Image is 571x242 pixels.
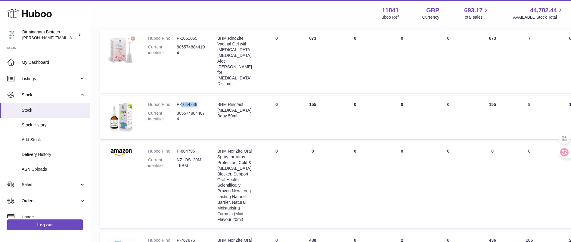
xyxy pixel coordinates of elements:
span: 0 [447,102,450,107]
div: BHM RinoZite Vaginal Gel with [MEDICAL_DATA], [MEDICAL_DATA], Aloe [PERSON_NAME] for [MEDICAL_DAT... [217,36,253,87]
a: Log out [7,219,83,230]
a: 693.17 Total sales [463,6,489,20]
div: Huboo Ref [379,14,399,20]
div: Currency [422,14,439,20]
td: 0 [513,142,546,228]
span: [PERSON_NAME][EMAIL_ADDRESS][DOMAIN_NAME] [22,35,121,40]
td: 0 [295,142,331,228]
dt: Huboo P no [148,102,177,107]
img: product image [106,102,136,132]
span: Listings [22,76,79,82]
td: 7 [513,29,546,93]
span: 0 [447,149,450,154]
dt: Current identifier [148,44,177,56]
span: 44,782.44 [530,6,557,14]
td: 155 [472,96,513,139]
td: 0 [259,96,295,139]
div: BHM NoriZite Oral Spray for Virus Protection, Cold & [MEDICAL_DATA] Blocker, Support Oral Health ... [217,148,253,222]
td: 673 [295,29,331,93]
img: m.hsu@birminghambiotech.co.uk [7,30,16,39]
span: 693.17 [464,6,483,14]
span: Delivery History [22,152,85,157]
dt: Current identifier [148,110,177,122]
dd: P-1051055 [177,36,205,41]
dt: Huboo P no [148,36,177,41]
span: Add Stock [22,137,85,143]
div: BHM Rinofast [MEDICAL_DATA] Baby 50ml [217,102,253,119]
span: Sales [22,182,79,188]
dd: P-1044348 [177,102,205,107]
td: 0 [331,96,380,139]
dd: 8055748844074 [177,110,205,122]
td: 8 [513,96,546,139]
dd: 8055748844104 [177,44,205,56]
td: 0 [380,142,425,228]
td: 0 [331,29,380,93]
img: product image [106,36,136,66]
td: 0 [472,142,513,228]
td: 0 [259,29,295,93]
td: 0 [380,96,425,139]
span: Stock History [22,122,85,128]
span: My Dashboard [22,60,85,65]
span: ASN Uploads [22,166,85,172]
span: Orders [22,198,79,204]
td: 0 [331,142,380,228]
dt: Huboo P no [148,148,177,154]
span: AVAILABLE Stock Total [513,14,564,20]
span: Total sales [463,14,489,20]
strong: 11841 [382,6,399,14]
a: 44,782.44 AVAILABLE Stock Total [513,6,564,20]
td: 0 [259,142,295,228]
dd: P-804796 [177,148,205,154]
td: 155 [295,96,331,139]
span: Stock [22,107,85,113]
span: 0 [447,36,450,41]
dt: Current identifier [148,157,177,169]
div: Birmingham Biotech [22,29,76,41]
strong: GBP [426,6,439,14]
img: product image [106,148,136,156]
span: Stock [22,92,79,98]
td: 673 [472,29,513,93]
td: 0 [380,29,425,93]
dd: NZ_OS_20ML_FBM [177,157,205,169]
span: Usage [22,214,85,220]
